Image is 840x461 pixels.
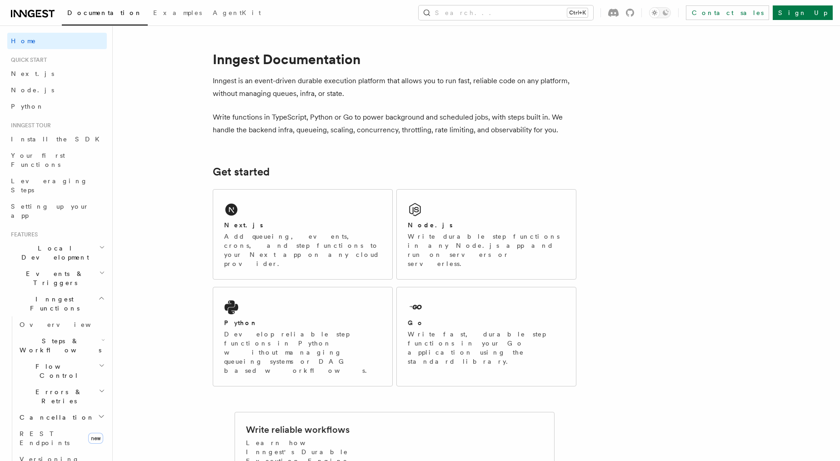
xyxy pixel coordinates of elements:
button: Flow Control [16,358,107,384]
p: Add queueing, events, crons, and step functions to your Next app on any cloud provider. [224,232,381,268]
span: Next.js [11,70,54,77]
span: Install the SDK [11,135,105,143]
span: Setting up your app [11,203,89,219]
h2: Node.js [408,220,453,230]
span: Events & Triggers [7,269,99,287]
a: Python [7,98,107,115]
a: Next.jsAdd queueing, events, crons, and step functions to your Next app on any cloud provider. [213,189,393,280]
span: Flow Control [16,362,99,380]
span: REST Endpoints [20,430,70,446]
span: new [88,433,103,444]
h2: Next.js [224,220,263,230]
p: Inngest is an event-driven durable execution platform that allows you to run fast, reliable code ... [213,75,576,100]
a: Overview [16,316,107,333]
p: Write durable step functions in any Node.js app and run on servers or serverless. [408,232,565,268]
a: REST Endpointsnew [16,426,107,451]
h2: Python [224,318,258,327]
a: Next.js [7,65,107,82]
h2: Write reliable workflows [246,423,350,436]
a: PythonDevelop reliable step functions in Python without managing queueing systems or DAG based wo... [213,287,393,386]
span: Overview [20,321,113,328]
button: Errors & Retries [16,384,107,409]
span: Documentation [67,9,142,16]
span: Inngest tour [7,122,51,129]
p: Develop reliable step functions in Python without managing queueing systems or DAG based workflows. [224,330,381,375]
button: Search...Ctrl+K [419,5,593,20]
button: Local Development [7,240,107,266]
span: Home [11,36,36,45]
a: Contact sales [686,5,769,20]
button: Steps & Workflows [16,333,107,358]
p: Write fast, durable step functions in your Go application using the standard library. [408,330,565,366]
span: Cancellation [16,413,95,422]
a: Your first Functions [7,147,107,173]
button: Cancellation [16,409,107,426]
span: Errors & Retries [16,387,99,406]
button: Inngest Functions [7,291,107,316]
span: Python [11,103,44,110]
button: Toggle dark mode [649,7,671,18]
a: Leveraging Steps [7,173,107,198]
span: Your first Functions [11,152,65,168]
a: Get started [213,165,270,178]
h2: Go [408,318,424,327]
span: Leveraging Steps [11,177,88,194]
a: Install the SDK [7,131,107,147]
a: Examples [148,3,207,25]
button: Events & Triggers [7,266,107,291]
span: Steps & Workflows [16,336,101,355]
a: Home [7,33,107,49]
span: Examples [153,9,202,16]
span: AgentKit [213,9,261,16]
span: Quick start [7,56,47,64]
span: Local Development [7,244,99,262]
a: Setting up your app [7,198,107,224]
p: Write functions in TypeScript, Python or Go to power background and scheduled jobs, with steps bu... [213,111,576,136]
span: Node.js [11,86,54,94]
span: Features [7,231,38,238]
kbd: Ctrl+K [567,8,588,17]
h1: Inngest Documentation [213,51,576,67]
span: Inngest Functions [7,295,98,313]
a: Sign Up [773,5,833,20]
a: Documentation [62,3,148,25]
a: AgentKit [207,3,266,25]
a: Node.js [7,82,107,98]
a: Node.jsWrite durable step functions in any Node.js app and run on servers or serverless. [396,189,576,280]
a: GoWrite fast, durable step functions in your Go application using the standard library. [396,287,576,386]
